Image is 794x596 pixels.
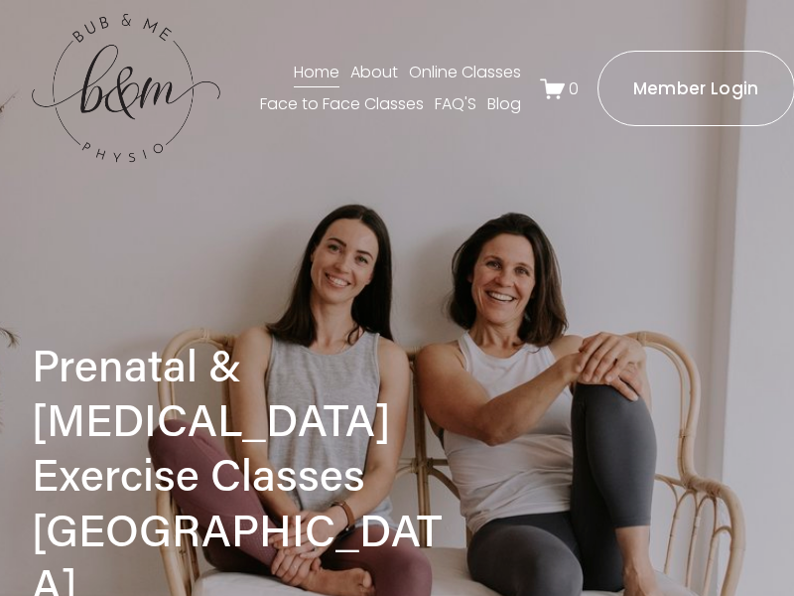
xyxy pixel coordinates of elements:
a: Online Classes [409,58,521,89]
span: 0 [569,77,579,100]
a: Face to Face Classes [260,88,424,120]
img: bubandme [32,12,220,166]
a: About [350,58,398,89]
a: 0 items in cart [540,76,580,101]
a: FAQ'S [435,88,476,120]
a: Home [294,58,339,89]
a: Blog [487,88,521,120]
